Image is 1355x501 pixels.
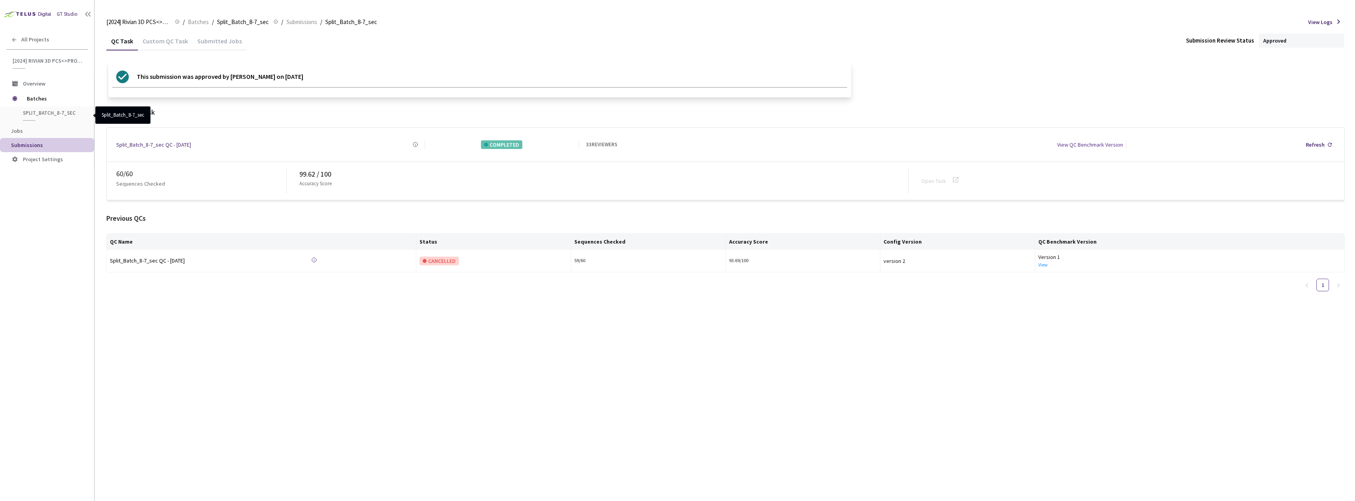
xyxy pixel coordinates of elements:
div: 99.62 / 100 [299,169,908,180]
a: Split_Batch_8-7_sec QC - [DATE] [110,256,220,265]
th: Sequences Checked [571,234,726,250]
li: / [183,17,185,27]
div: Submitted Jobs [193,37,247,50]
th: Accuracy Score [726,234,881,250]
a: 1 [1317,279,1329,291]
div: 60 / 60 [116,168,286,179]
div: Custom QC Task [138,37,193,50]
span: Submissions [11,142,43,149]
p: Accuracy Score [299,180,332,188]
button: right [1332,279,1345,291]
div: version 2 [884,257,1032,265]
span: View Logs [1308,18,1333,26]
li: / [212,17,214,27]
span: Batches [188,17,209,27]
p: Sequences Checked [116,179,165,188]
span: right [1336,283,1341,288]
span: Batches [27,91,81,106]
a: Open Task [921,177,946,184]
div: 93.69/100 [729,257,877,264]
li: / [320,17,322,27]
span: Jobs [11,127,23,134]
button: left [1301,279,1313,291]
div: Refresh [1306,140,1325,149]
div: Recent QC Task [106,107,1345,118]
div: QC Task [106,37,138,50]
a: Batches [186,17,210,26]
li: / [281,17,283,27]
th: QC Benchmark Version [1035,234,1345,250]
span: [2024] Rivian 3D PCS<>Production [13,58,83,64]
th: QC Name [107,234,416,250]
div: CANCELLED [419,257,459,265]
li: Previous Page [1301,279,1313,291]
a: Split_Batch_8-7_sec QC - [DATE] [116,140,191,149]
th: Status [416,234,571,250]
a: Submissions [285,17,319,26]
div: COMPLETED [481,140,522,149]
div: GT Studio [57,10,78,18]
a: View [1038,262,1048,268]
span: left [1305,283,1309,288]
span: Split_Batch_8-7_sec [325,17,377,27]
div: 59 / 60 [574,257,722,264]
span: [2024] Rivian 3D PCS<>Production [106,17,170,27]
span: All Projects [21,36,49,43]
li: Next Page [1332,279,1345,291]
p: This submission was approved by [PERSON_NAME] on [DATE] [137,71,303,83]
span: Submissions [286,17,317,27]
div: Submission Review Status [1186,36,1254,45]
div: Version 1 [1038,253,1341,261]
span: Split_Batch_8-7_sec [23,110,81,116]
span: Project Settings [23,156,63,163]
div: 33 REVIEWERS [586,141,617,149]
div: View QC Benchmark Version [1057,140,1123,149]
span: Overview [23,80,45,87]
th: Config Version [880,234,1035,250]
div: Previous QCs [106,213,1345,224]
span: Split_Batch_8-7_sec [217,17,269,27]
